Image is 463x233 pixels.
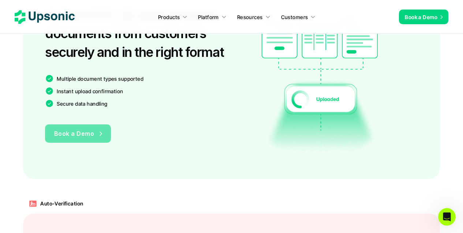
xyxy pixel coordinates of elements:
[54,130,94,137] span: Book a Demo
[154,10,192,23] a: Products
[45,124,111,143] a: Book a Demo
[237,13,263,21] p: Resources
[438,208,456,226] iframe: Intercom live chat
[57,100,107,108] p: Secure data handling
[57,87,123,95] p: Instant upload confirmation
[158,13,180,21] p: Products
[198,13,219,21] p: Platform
[281,13,308,21] p: Customers
[405,14,437,20] span: Book a Demo
[57,75,143,83] p: Multiple document types supported
[40,200,83,207] p: Auto-Verification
